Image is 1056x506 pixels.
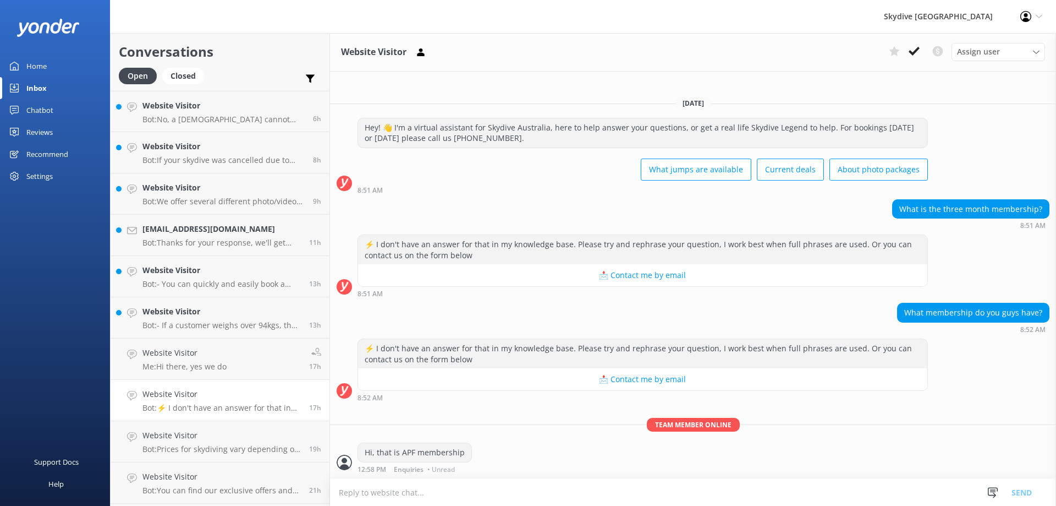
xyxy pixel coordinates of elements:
[142,115,305,124] p: Bot: No, a [DEMOGRAPHIC_DATA] cannot skydive as the minimum age to participate is [DEMOGRAPHIC_DA...
[358,395,383,401] strong: 8:52 AM
[48,473,64,495] div: Help
[309,403,321,412] span: Oct 11 2025 12:58pm (UTC +10:00) Australia/Brisbane
[111,91,329,132] a: Website VisitorBot:No, a [DEMOGRAPHIC_DATA] cannot skydive as the minimum age to participate is [...
[142,403,301,413] p: Bot: ⚡ I don't have an answer for that in my knowledge base. Please try and rephrase your questio...
[142,306,301,318] h4: Website Visitor
[892,221,1049,229] div: Oct 11 2025 08:51am (UTC +10:00) Australia/Brisbane
[358,368,927,390] button: 📩 Contact me by email
[309,486,321,495] span: Oct 11 2025 08:59am (UTC +10:00) Australia/Brisbane
[142,182,305,194] h4: Website Visitor
[142,429,301,442] h4: Website Visitor
[16,19,80,37] img: yonder-white-logo.png
[142,444,301,454] p: Bot: Prices for skydiving vary depending on the location, altitude, season, fare type, and any ad...
[142,320,301,330] p: Bot: - If a customer weighs over 94kgs, the Reservations team must be notified prior to the jump ...
[897,325,1049,333] div: Oct 11 2025 08:52am (UTC +10:00) Australia/Brisbane
[641,159,751,181] button: What jumps are available
[341,45,406,59] h3: Website Visitor
[142,100,305,112] h4: Website Visitor
[358,466,386,473] strong: 12:58 PM
[26,143,68,165] div: Recommend
[1020,222,1046,229] strong: 8:51 AM
[111,173,329,215] a: Website VisitorBot:We offer several different photo/video packages. The Dedicated/Ultimate packag...
[358,264,927,286] button: 📩 Contact me by email
[394,466,424,473] span: Enquiries
[26,77,47,99] div: Inbox
[26,121,53,143] div: Reviews
[26,165,53,187] div: Settings
[142,140,305,153] h4: Website Visitor
[1020,327,1046,333] strong: 8:52 AM
[162,69,210,81] a: Closed
[111,256,329,297] a: Website VisitorBot:- You can quickly and easily book a tandem skydive online and see live availab...
[893,200,1049,219] div: What is the three month membership?
[313,197,321,206] span: Oct 11 2025 08:57pm (UTC +10:00) Australia/Brisbane
[829,159,928,181] button: About photo packages
[676,99,711,108] span: [DATE]
[142,155,305,165] p: Bot: If your skydive was cancelled due to weather conditions and you are unable to re-book becaus...
[26,55,47,77] div: Home
[142,347,227,359] h4: Website Visitor
[142,486,301,496] p: Bot: You can find our exclusive offers and current deals by visiting our specials page at [URL][D...
[119,68,157,84] div: Open
[111,463,329,504] a: Website VisitorBot:You can find our exclusive offers and current deals by visiting our specials p...
[142,223,301,235] h4: [EMAIL_ADDRESS][DOMAIN_NAME]
[898,303,1049,322] div: What membership do you guys have?
[119,41,321,62] h2: Conversations
[142,388,301,400] h4: Website Visitor
[757,159,824,181] button: Current deals
[427,466,455,473] span: • Unread
[142,471,301,483] h4: Website Visitor
[358,394,928,401] div: Oct 11 2025 08:52am (UTC +10:00) Australia/Brisbane
[142,264,301,276] h4: Website Visitor
[34,451,79,473] div: Support Docs
[358,186,928,194] div: Oct 11 2025 08:51am (UTC +10:00) Australia/Brisbane
[358,443,471,462] div: Hi, that is APF membership
[111,132,329,173] a: Website VisitorBot:If your skydive was cancelled due to weather conditions and you are unable to ...
[309,238,321,247] span: Oct 11 2025 06:46pm (UTC +10:00) Australia/Brisbane
[358,290,928,297] div: Oct 11 2025 08:51am (UTC +10:00) Australia/Brisbane
[952,43,1045,61] div: Assign User
[142,279,301,289] p: Bot: - You can quickly and easily book a tandem skydive online and see live availability by click...
[309,362,321,371] span: Oct 11 2025 12:59pm (UTC +10:00) Australia/Brisbane
[111,421,329,463] a: Website VisitorBot:Prices for skydiving vary depending on the location, altitude, season, fare ty...
[111,380,329,421] a: Website VisitorBot:⚡ I don't have an answer for that in my knowledge base. Please try and rephras...
[358,291,383,297] strong: 8:51 AM
[358,339,927,368] div: ⚡ I don't have an answer for that in my knowledge base. Please try and rephrase your question, I ...
[142,362,227,372] p: Me: Hi there, yes we do
[358,118,927,148] div: Hey! 👋 I'm a virtual assistant for Skydive Australia, here to help answer your questions, or get ...
[647,418,740,432] span: Team member online
[358,187,383,194] strong: 8:51 AM
[309,279,321,289] span: Oct 11 2025 04:58pm (UTC +10:00) Australia/Brisbane
[111,215,329,256] a: [EMAIL_ADDRESS][DOMAIN_NAME]Bot:Thanks for your response, we'll get back to you as soon as we can...
[142,197,305,206] p: Bot: We offer several different photo/video packages. The Dedicated/Ultimate packages provide the...
[358,235,927,264] div: ⚡ I don't have an answer for that in my knowledge base. Please try and rephrase your question, I ...
[358,465,472,473] div: Oct 11 2025 12:58pm (UTC +10:00) Australia/Brisbane
[313,155,321,165] span: Oct 11 2025 09:46pm (UTC +10:00) Australia/Brisbane
[119,69,162,81] a: Open
[162,68,204,84] div: Closed
[313,114,321,123] span: Oct 11 2025 11:49pm (UTC +10:00) Australia/Brisbane
[309,444,321,454] span: Oct 11 2025 10:58am (UTC +10:00) Australia/Brisbane
[142,238,301,248] p: Bot: Thanks for your response, we'll get back to you as soon as we can during opening hours.
[26,99,53,121] div: Chatbot
[309,320,321,330] span: Oct 11 2025 04:29pm (UTC +10:00) Australia/Brisbane
[111,339,329,380] a: Website VisitorMe:Hi there, yes we do17h
[111,297,329,339] a: Website VisitorBot:- If a customer weighs over 94kgs, the Reservations team must be notified prio...
[957,46,1000,58] span: Assign user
